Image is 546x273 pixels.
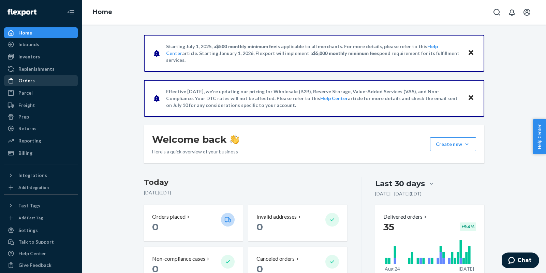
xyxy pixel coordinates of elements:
[4,111,78,122] a: Prep
[4,260,78,271] button: Give Feedback
[4,75,78,86] a: Orders
[460,222,476,231] div: + 9.4 %
[152,255,205,263] p: Non-compliance cases
[4,51,78,62] a: Inventory
[152,213,186,221] p: Orders placed
[4,200,78,211] button: Fast Tags
[533,119,546,154] button: Help Center
[18,262,51,269] div: Give Feedback
[144,177,348,188] h3: Today
[383,221,394,233] span: 35
[152,221,159,233] span: 0
[459,265,474,272] p: [DATE]
[18,202,40,209] div: Fast Tags
[166,43,461,64] p: Starting July 1, 2025, a is applicable to all merchants. For more details, please refer to this a...
[18,250,46,257] div: Help Center
[320,95,348,101] a: Help Center
[502,252,539,270] iframe: Opens a widget where you can chat to one of our agents
[4,236,78,247] button: Talk to Support
[375,190,422,197] p: [DATE] - [DATE] ( EDT )
[4,87,78,98] a: Parcel
[383,213,428,221] button: Delivered orders
[520,5,534,19] button: Open account menu
[256,221,263,233] span: 0
[4,100,78,111] a: Freight
[93,8,112,16] a: Home
[430,137,476,151] button: Create new
[18,125,36,132] div: Returns
[144,205,243,241] button: Orders placed 0
[4,27,78,38] a: Home
[166,88,461,109] p: Effective [DATE], we're updating our pricing for Wholesale (B2B), Reserve Storage, Value-Added Se...
[18,185,49,190] div: Add Integration
[152,133,239,146] h1: Welcome back
[144,189,348,196] p: [DATE] ( EDT )
[4,225,78,236] a: Settings
[375,178,425,189] div: Last 30 days
[18,137,41,144] div: Reporting
[4,123,78,134] a: Returns
[256,213,297,221] p: Invalid addresses
[152,148,239,155] p: Here’s a quick overview of your business
[64,5,78,19] button: Close Navigation
[18,77,35,84] div: Orders
[87,2,118,22] ol: breadcrumbs
[18,41,39,48] div: Inbounds
[4,170,78,181] button: Integrations
[4,148,78,159] a: Billing
[18,90,33,96] div: Parcel
[18,66,55,72] div: Replenishments
[385,265,400,272] p: Aug 24
[216,43,276,49] span: $500 monthly minimum fee
[505,5,519,19] button: Open notifications
[18,102,35,109] div: Freight
[467,48,475,58] button: Close
[4,135,78,146] a: Reporting
[467,93,475,103] button: Close
[230,135,239,144] img: hand-wave emoji
[18,227,38,234] div: Settings
[18,53,40,60] div: Inventory
[4,64,78,74] a: Replenishments
[248,205,347,241] button: Invalid addresses 0
[4,248,78,259] a: Help Center
[18,238,54,245] div: Talk to Support
[4,214,78,222] a: Add Fast Tag
[18,215,43,221] div: Add Fast Tag
[18,113,29,120] div: Prep
[18,172,47,179] div: Integrations
[18,29,32,36] div: Home
[256,255,295,263] p: Canceled orders
[313,50,377,56] span: $5,000 monthly minimum fee
[490,5,504,19] button: Open Search Box
[18,150,32,156] div: Billing
[8,9,36,16] img: Flexport logo
[4,39,78,50] a: Inbounds
[4,183,78,192] a: Add Integration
